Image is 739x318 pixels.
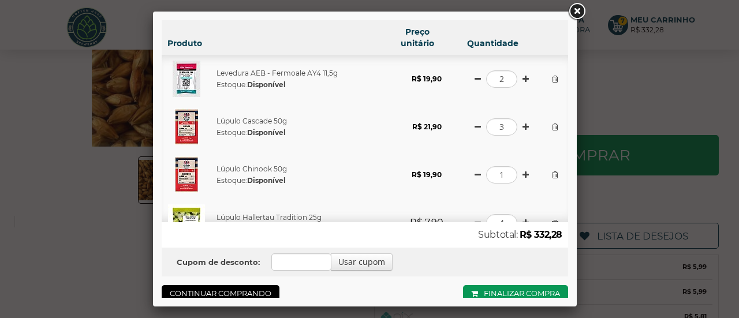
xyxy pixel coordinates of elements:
[463,285,568,301] a: Finalizar compra
[217,69,338,77] a: Levedura AEB - Fermoale AY4 11,5g
[167,38,377,49] h6: Produto
[247,128,286,137] strong: Disponível
[177,257,260,267] b: Cupom de desconto:
[566,1,587,22] a: Close
[217,164,287,173] a: Lúpulo Chinook 50g
[173,61,200,97] img: Levedura AEB - Fermoale AY4 11,5g
[398,217,456,229] strong: R$ 7,90
[168,204,205,241] img: Lúpulo Hallertau Tradition 25g
[331,253,393,271] button: Usar cupom
[174,156,199,193] img: Lúpulo Chinook 50g
[162,285,279,301] a: Continuar comprando
[217,212,322,221] a: Lúpulo Hallertau Tradition 25g
[217,128,286,137] span: Estoque:
[247,80,286,89] strong: Disponível
[520,229,562,240] strong: R$ 332,28
[412,74,442,83] strong: R$ 19,90
[478,229,517,240] span: Subtotal:
[389,26,446,49] h6: Preço unitário
[412,122,442,131] strong: R$ 21,90
[217,117,287,125] a: Lúpulo Cascade 50g
[217,176,286,185] span: Estoque:
[458,38,527,49] h6: Quantidade
[247,176,286,185] strong: Disponível
[174,109,199,145] img: Lúpulo Cascade 50g
[412,170,442,179] strong: R$ 19,90
[217,80,286,89] span: Estoque:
